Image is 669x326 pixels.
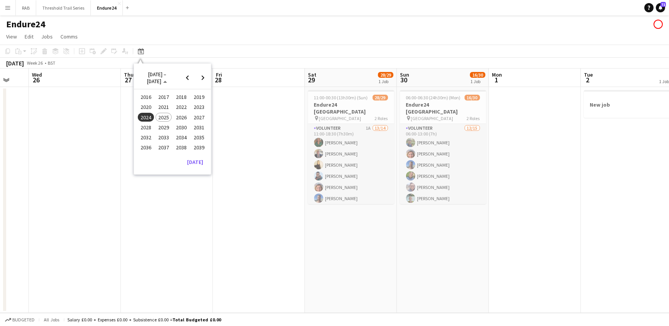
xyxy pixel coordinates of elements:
span: 26 [31,75,42,84]
div: Salary £0.00 + Expenses £0.00 + Subsistence £0.00 = [67,317,221,323]
button: 2032 [137,132,155,142]
div: [DATE] [6,59,24,67]
span: 2018 [173,92,189,102]
button: 2022 [172,102,190,112]
button: 2037 [155,142,172,152]
span: 28 [215,75,222,84]
button: 2031 [190,122,208,132]
button: Threshold Trail Series [36,0,91,15]
span: View [6,33,17,40]
span: 2026 [173,113,189,122]
span: 2022 [173,103,189,112]
span: Fri [216,71,222,78]
span: Budgeted [12,317,35,323]
span: 28/29 [373,95,388,100]
span: 2021 [156,103,171,112]
button: 2036 [137,142,155,152]
span: 2038 [173,143,189,152]
button: 2028 [137,122,155,132]
span: 30 [399,75,409,84]
span: 2035 [191,133,207,142]
a: 71 [656,3,665,12]
button: 2026 [172,112,190,122]
span: [GEOGRAPHIC_DATA] [411,115,453,121]
a: Edit [22,32,37,42]
span: Sat [308,71,316,78]
button: 2018 [172,92,190,102]
button: 2029 [155,122,172,132]
button: 2035 [190,132,208,142]
button: Budgeted [4,316,36,324]
span: 2027 [191,113,207,122]
span: Thu [124,71,134,78]
span: [GEOGRAPHIC_DATA] [319,115,361,121]
button: Choose date [137,71,177,85]
span: 27 [123,75,134,84]
button: 2033 [155,132,172,142]
span: Week 26 [25,60,45,66]
a: Comms [57,32,81,42]
span: 2023 [191,103,207,112]
span: 2032 [138,133,154,142]
button: Previous 24 years [180,70,195,85]
span: Jobs [41,33,53,40]
a: Jobs [38,32,56,42]
span: 29 [307,75,316,84]
button: 2039 [190,142,208,152]
span: 1 [491,75,502,84]
div: 1 Job [659,79,669,84]
a: View [3,32,20,42]
span: 2 Roles [375,115,388,121]
span: 2024 [138,113,154,122]
span: Edit [25,33,33,40]
button: Endure24 [91,0,123,15]
button: 2017 [155,92,172,102]
span: 2 Roles [467,115,480,121]
span: 06:00-06:30 (24h30m) (Mon) [406,95,461,100]
span: 2031 [191,123,207,132]
app-card-role: Volunteer1A13/1411:00-18:30 (7h30m)[PERSON_NAME][PERSON_NAME][PERSON_NAME][PERSON_NAME][PERSON_NA... [308,124,394,295]
span: 2017 [156,92,171,102]
button: RAB [16,0,36,15]
button: 2023 [190,102,208,112]
span: Tue [584,71,593,78]
span: 2 [583,75,593,84]
h1: Endure24 [6,18,45,30]
div: 1 Job [470,79,485,84]
button: [DATE] [184,156,206,168]
span: 71 [661,2,666,7]
span: 16/30 [465,95,480,100]
span: 2019 [191,92,207,102]
div: BST [48,60,55,66]
span: 2020 [138,103,154,112]
span: [DATE] – [DATE] [147,71,166,85]
span: 2036 [138,143,154,152]
app-job-card: 11:00-00:30 (13h30m) (Sun)28/29Endure24 [GEOGRAPHIC_DATA] [GEOGRAPHIC_DATA]2 RolesVolunteer1A13/1... [308,90,394,204]
button: 2025 [155,112,172,122]
button: 2024 [137,112,155,122]
span: Total Budgeted £0.00 [172,317,221,323]
span: 2025 [156,113,171,122]
app-card-role: Volunteer12/1506:00-13:00 (7h)[PERSON_NAME][PERSON_NAME][PERSON_NAME][PERSON_NAME][PERSON_NAME][P... [400,124,486,306]
button: 2019 [190,92,208,102]
span: Wed [32,71,42,78]
span: 28/29 [378,72,393,78]
span: 2034 [173,133,189,142]
span: Comms [60,33,78,40]
app-user-avatar: Threshold Sports [654,20,663,29]
app-job-card: 06:00-06:30 (24h30m) (Mon)16/30Endure24 [GEOGRAPHIC_DATA] [GEOGRAPHIC_DATA]2 RolesVolunteer12/150... [400,90,486,204]
span: 11:00-00:30 (13h30m) (Sun) [314,95,368,100]
button: 2030 [172,122,190,132]
button: 2034 [172,132,190,142]
span: Mon [492,71,502,78]
span: 2028 [138,123,154,132]
span: Sun [400,71,409,78]
div: 1 Job [378,79,393,84]
span: 2037 [156,143,171,152]
h3: Endure24 [GEOGRAPHIC_DATA] [400,101,486,115]
button: 2038 [172,142,190,152]
button: 2021 [155,102,172,112]
button: 2027 [190,112,208,122]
